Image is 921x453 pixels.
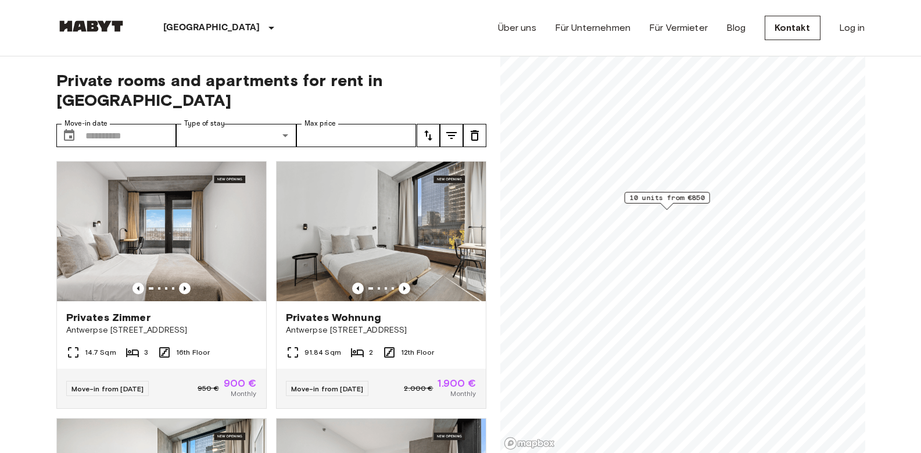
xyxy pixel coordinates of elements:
a: Kontakt [765,16,820,40]
button: Previous image [179,283,191,294]
span: Privates Wohnung [286,311,381,324]
span: 16th Floor [176,347,210,358]
div: Map marker [624,192,709,210]
a: Blog [726,21,746,35]
a: Mapbox logo [504,437,555,450]
a: Für Unternehmen [555,21,630,35]
img: Marketing picture of unit BE-23-003-045-001 [277,162,486,301]
span: Antwerpse [STREET_ADDRESS] [286,324,476,336]
span: 1.900 € [438,378,476,388]
button: tune [440,124,463,147]
span: 12th Floor [401,347,435,358]
button: Choose date [58,124,81,147]
label: Type of stay [184,119,225,129]
img: Marketing picture of unit BE-23-003-062-001 [57,162,266,301]
span: Antwerpse [STREET_ADDRESS] [66,324,257,336]
button: tune [463,124,486,147]
span: Monthly [231,388,256,399]
span: 14.7 Sqm [85,347,116,358]
span: Monthly [450,388,476,399]
button: tune [417,124,440,147]
a: Marketing picture of unit BE-23-003-062-001Previous imagePrevious imagePrivates ZimmerAntwerpse [... [56,161,267,409]
span: 2.000 € [404,383,433,394]
label: Max price [304,119,336,129]
span: 950 € [198,383,219,394]
span: 3 [144,347,148,358]
span: 2 [369,347,373,358]
button: Previous image [352,283,364,294]
img: Habyt [56,20,126,32]
p: [GEOGRAPHIC_DATA] [163,21,260,35]
span: Move-in from [DATE] [291,384,364,393]
span: Move-in from [DATE] [71,384,144,393]
span: 91.84 Sqm [304,347,341,358]
label: Move-in date [64,119,107,129]
span: Private rooms and apartments for rent in [GEOGRAPHIC_DATA] [56,70,486,110]
button: Previous image [399,283,410,294]
a: Für Vermieter [649,21,708,35]
span: 10 units from €850 [629,192,704,203]
a: Marketing picture of unit BE-23-003-045-001Previous imagePrevious imagePrivates WohnungAntwerpse ... [276,161,486,409]
a: Log in [839,21,865,35]
span: 900 € [224,378,257,388]
span: Privates Zimmer [66,311,150,324]
a: Über uns [498,21,536,35]
button: Previous image [132,283,144,294]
